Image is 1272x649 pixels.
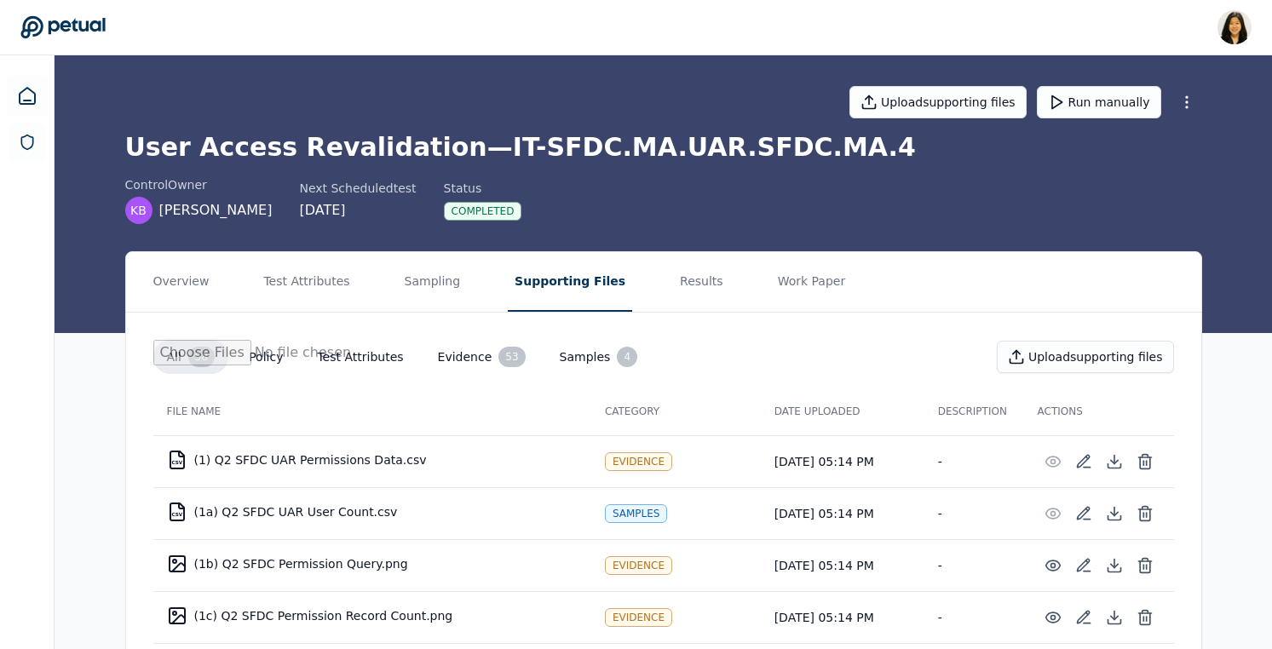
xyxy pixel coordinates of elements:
[153,439,591,480] td: (1) Q2 SFDC UAR Permissions Data.csv
[1068,550,1099,581] button: Add/Edit Description
[235,342,296,372] button: Policy
[1099,550,1130,581] button: Download File
[1099,602,1130,633] button: Download File
[299,200,416,221] div: [DATE]
[303,342,417,372] button: Test Attributes
[130,202,147,219] span: KB
[256,252,356,312] button: Test Attributes
[159,200,273,221] span: [PERSON_NAME]
[153,388,591,435] th: File Name
[771,252,853,312] button: Work Paper
[924,388,1024,435] th: Description
[153,595,591,636] td: (1c) Q2 SFDC Permission Record Count.png
[1130,550,1160,581] button: Delete File
[997,341,1174,373] button: Uploadsupporting files
[125,132,1202,163] h1: User Access Revalidation — IT-SFDC.MA.UAR.SFDC.MA.4
[188,347,215,367] div: 58
[1038,498,1068,529] button: Preview File (hover for quick preview, click for full view)
[1038,602,1068,633] button: Preview File (hover for quick preview, click for full view)
[7,76,48,117] a: Dashboard
[1038,446,1068,477] button: Preview File (hover for quick preview, click for full view)
[1068,602,1099,633] button: Add/Edit Description
[20,15,106,39] a: Go to Dashboard
[9,123,46,161] a: SOC 1 Reports
[1099,446,1130,477] button: Download File
[444,202,522,221] div: Completed
[126,252,1201,312] nav: Tabs
[617,347,637,367] div: 4
[444,180,522,197] div: Status
[761,388,924,435] th: Date Uploaded
[498,347,525,367] div: 53
[1068,498,1099,529] button: Add/Edit Description
[761,591,924,643] td: [DATE] 05:14 PM
[761,435,924,487] td: [DATE] 05:14 PM
[924,435,1024,487] td: -
[546,340,652,374] button: Samples4
[153,491,591,532] td: (1a) Q2 SFDC UAR User Count.csv
[172,512,183,517] div: CSV
[924,539,1024,591] td: -
[1171,87,1202,118] button: More Options
[424,340,539,374] button: Evidence53
[673,252,730,312] button: Results
[924,591,1024,643] td: -
[605,608,672,627] div: Evidence
[172,460,183,465] div: CSV
[605,452,672,471] div: Evidence
[508,252,632,312] button: Supporting Files
[849,86,1027,118] button: Uploadsupporting files
[147,252,216,312] button: Overview
[591,388,761,435] th: Category
[605,504,668,523] div: Samples
[1130,602,1160,633] button: Delete File
[299,180,416,197] div: Next Scheduled test
[1130,446,1160,477] button: Delete File
[125,176,273,193] div: control Owner
[605,556,672,575] div: Evidence
[1068,446,1099,477] button: Add/Edit Description
[1130,498,1160,529] button: Delete File
[924,487,1024,539] td: -
[1099,498,1130,529] button: Download File
[1038,550,1068,581] button: Preview File (hover for quick preview, click for full view)
[1217,10,1252,44] img: Renee Park
[153,340,229,374] button: All58
[761,539,924,591] td: [DATE] 05:14 PM
[398,252,468,312] button: Sampling
[1037,86,1161,118] button: Run manually
[761,487,924,539] td: [DATE] 05:14 PM
[1024,388,1174,435] th: Actions
[153,543,591,584] td: (1b) Q2 SFDC Permission Query.png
